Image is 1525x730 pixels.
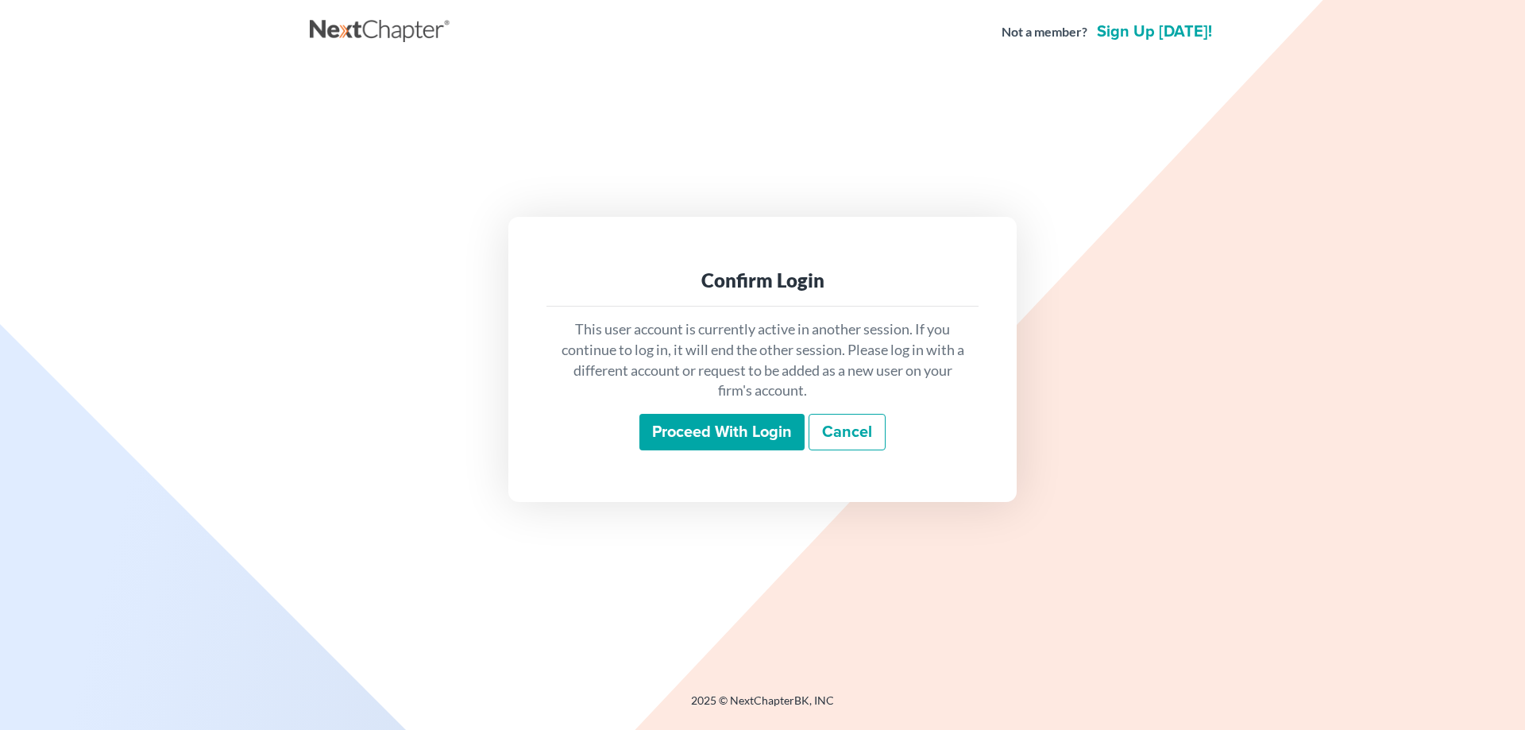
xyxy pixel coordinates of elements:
[639,414,805,450] input: Proceed with login
[809,414,886,450] a: Cancel
[1094,24,1215,40] a: Sign up [DATE]!
[559,319,966,401] p: This user account is currently active in another session. If you continue to log in, it will end ...
[310,693,1215,721] div: 2025 © NextChapterBK, INC
[559,268,966,293] div: Confirm Login
[1002,23,1087,41] strong: Not a member?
